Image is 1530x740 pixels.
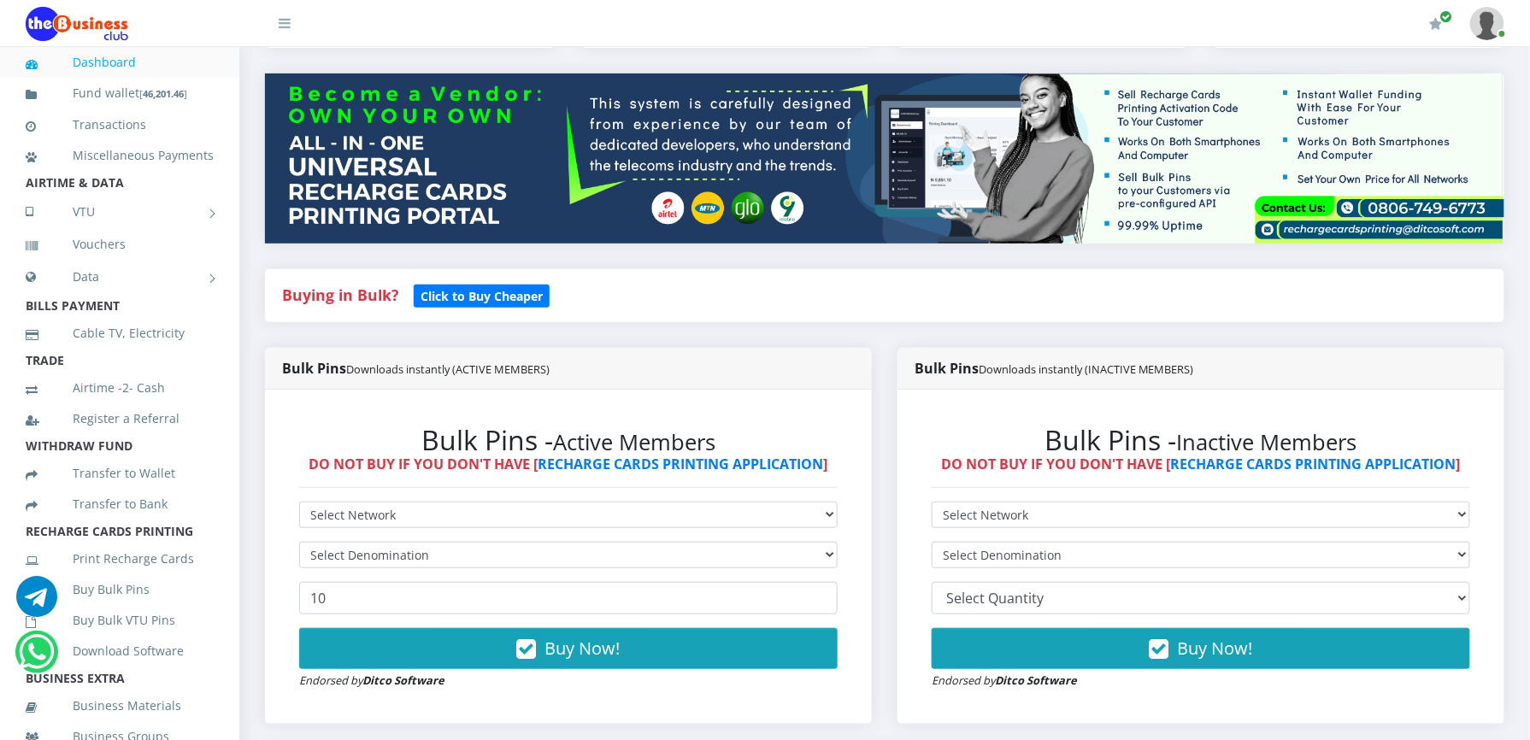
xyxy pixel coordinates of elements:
[942,455,1461,473] strong: DO NOT BUY IF YOU DON'T HAVE [ ]
[299,628,838,669] button: Buy Now!
[932,672,1077,688] small: Endorsed by
[26,539,214,578] a: Print Recharge Cards
[26,485,214,524] a: Transfer to Bank
[16,589,57,617] a: Chat for support
[538,455,824,473] a: RECHARGE CARDS PRINTING APPLICATION
[309,455,828,473] strong: DO NOT BUY IF YOU DON'T HAVE [ ]
[414,285,550,305] a: Click to Buy Cheaper
[979,361,1194,377] small: Downloads instantly (INACTIVE MEMBERS)
[545,637,621,660] span: Buy Now!
[139,87,187,100] small: [ ]
[299,672,444,688] small: Endorsed by
[26,686,214,725] a: Business Materials
[299,582,838,614] input: Enter Quantity
[282,359,550,378] strong: Bulk Pins
[1440,10,1453,23] span: Renew/Upgrade Subscription
[143,87,184,100] b: 46,201.46
[1177,427,1357,457] small: Inactive Members
[282,285,398,305] strong: Buying in Bulk?
[26,601,214,640] a: Buy Bulk VTU Pins
[26,136,214,175] a: Miscellaneous Payments
[915,359,1194,378] strong: Bulk Pins
[26,454,214,493] a: Transfer to Wallet
[421,288,543,304] b: Click to Buy Cheaper
[26,368,214,408] a: Airtime -2- Cash
[26,255,214,298] a: Data
[932,628,1470,669] button: Buy Now!
[26,631,214,671] a: Download Software
[265,73,1504,244] img: multitenant_rcp.png
[1171,455,1456,473] a: RECHARGE CARDS PRINTING APPLICATION
[1430,17,1443,31] i: Renew/Upgrade Subscription
[26,399,214,438] a: Register a Referral
[26,570,214,609] a: Buy Bulk Pins
[26,43,214,82] a: Dashboard
[26,7,128,41] img: Logo
[346,361,550,377] small: Downloads instantly (ACTIVE MEMBERS)
[26,314,214,353] a: Cable TV, Electricity
[932,424,1470,456] h2: Bulk Pins -
[995,672,1077,688] strong: Ditco Software
[299,424,838,456] h2: Bulk Pins -
[1178,637,1253,660] span: Buy Now!
[1470,7,1504,40] img: User
[362,672,444,688] strong: Ditco Software
[19,644,54,672] a: Chat for support
[26,191,214,233] a: VTU
[26,225,214,264] a: Vouchers
[26,105,214,144] a: Transactions
[553,427,715,457] small: Active Members
[26,73,214,114] a: Fund wallet[46,201.46]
